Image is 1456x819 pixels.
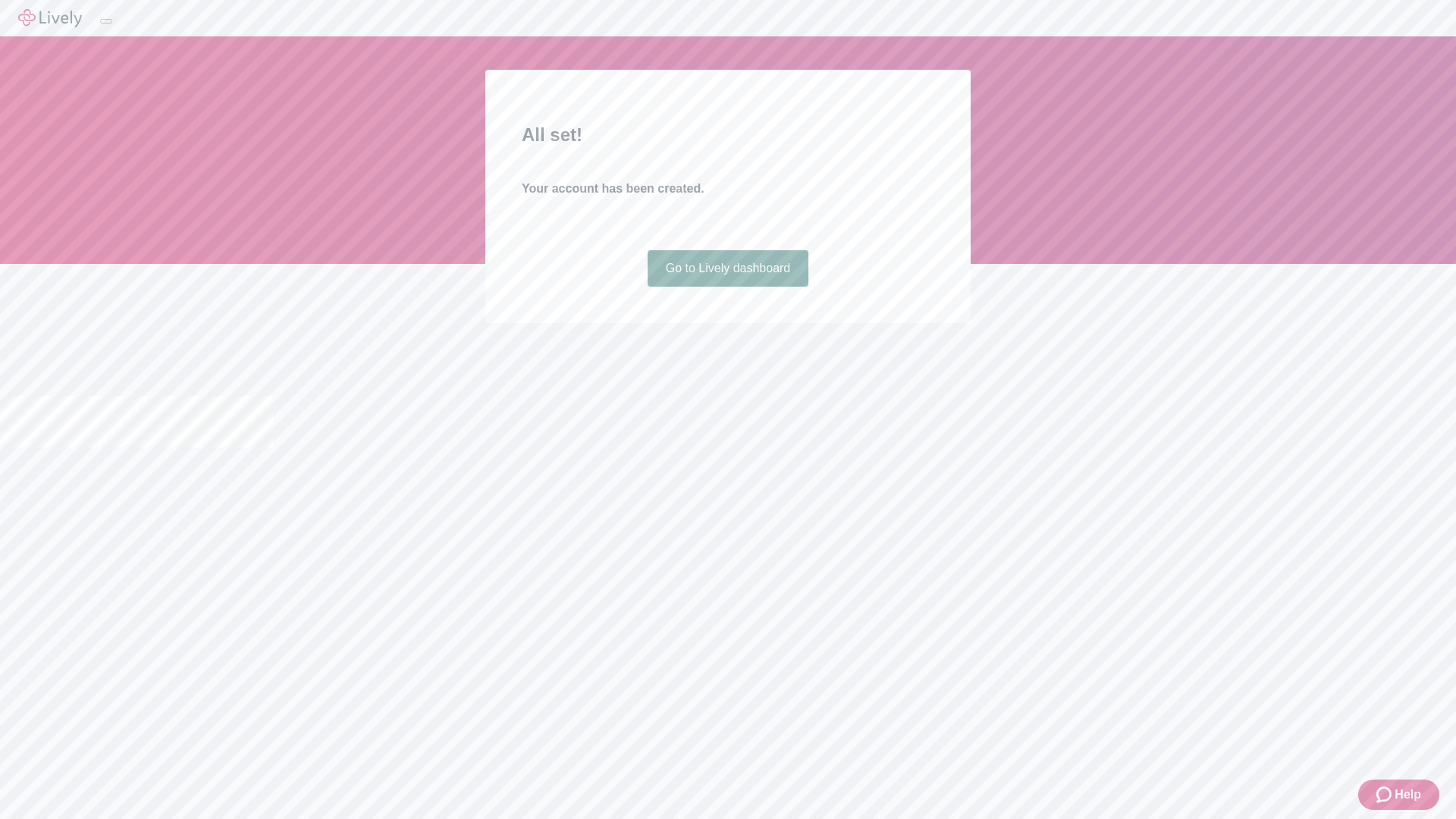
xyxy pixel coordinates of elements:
[18,9,82,27] img: Lively
[522,121,934,149] h2: All set!
[100,19,112,24] button: Log out
[522,180,934,198] h4: Your account has been created.
[648,250,809,287] a: Go to Lively dashboard
[1358,780,1439,810] button: Zendesk support iconHelp
[1395,786,1421,804] span: Help
[1376,786,1395,804] svg: Zendesk support icon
